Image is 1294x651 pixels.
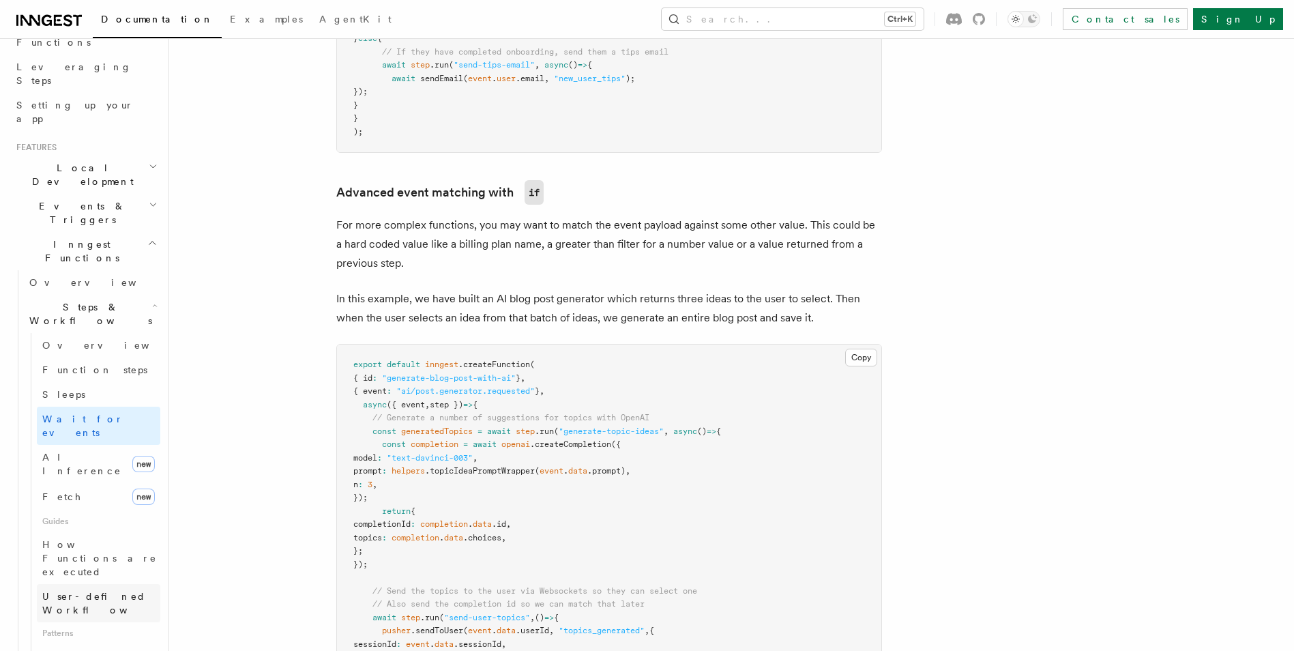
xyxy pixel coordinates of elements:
[444,613,530,622] span: "send-user-topics"
[468,519,473,529] span: .
[716,426,721,436] span: {
[516,373,520,383] span: }
[554,613,559,622] span: {
[372,480,377,489] span: ,
[353,493,368,502] span: });
[363,400,387,409] span: async
[420,519,468,529] span: completion
[587,60,592,70] span: {
[372,426,396,436] span: const
[382,626,411,635] span: pusher
[885,12,915,26] kbd: Ctrl+K
[449,60,454,70] span: (
[37,445,160,483] a: AI Inferencenew
[336,216,882,273] p: For more complex functions, you may want to match the event payload against some other value. Thi...
[24,270,160,295] a: Overview
[401,426,473,436] span: generatedTopics
[372,586,697,596] span: // Send the topics to the user via Websockets so they can select one
[520,373,525,383] span: ,
[24,300,152,328] span: Steps & Workflows
[501,639,506,649] span: ,
[353,127,363,136] span: );
[530,439,611,449] span: .createCompletion
[406,639,430,649] span: event
[516,74,544,83] span: .email
[11,199,149,227] span: Events & Triggers
[506,519,511,529] span: ,
[525,180,544,205] code: if
[535,466,540,476] span: (
[540,386,544,396] span: ,
[430,400,463,409] span: step })
[662,8,924,30] button: Search...Ctrl+K
[42,364,147,375] span: Function steps
[530,360,535,369] span: (
[353,453,377,463] span: model
[353,546,363,555] span: };
[382,533,387,542] span: :
[435,639,454,649] span: data
[463,74,468,83] span: (
[626,466,630,476] span: ,
[353,100,358,110] span: }
[540,466,563,476] span: event
[37,407,160,445] a: Wait for events
[382,466,387,476] span: :
[93,4,222,38] a: Documentation
[319,14,392,25] span: AgentKit
[353,639,396,649] span: sessionId
[664,426,668,436] span: ,
[353,480,358,489] span: n
[559,626,645,635] span: "topics_generated"
[554,74,626,83] span: "new_user_tips"
[37,483,160,510] a: Fetchnew
[42,491,82,502] span: Fetch
[382,506,411,516] span: return
[392,533,439,542] span: completion
[387,360,420,369] span: default
[492,519,506,529] span: .id
[37,333,160,358] a: Overview
[1008,11,1040,27] button: Toggle dark mode
[645,626,649,635] span: ,
[497,74,516,83] span: user
[463,533,501,542] span: .choices
[42,591,165,616] span: User-defined Workflows
[372,599,645,609] span: // Also send the completion id so we can match that later
[454,60,535,70] span: "send-tips-email"
[673,426,697,436] span: async
[454,639,501,649] span: .sessionId
[501,533,506,542] span: ,
[372,373,377,383] span: :
[626,74,635,83] span: );
[439,613,444,622] span: (
[372,413,649,422] span: // Generate a number of suggestions for topics with OpenAI
[468,74,492,83] span: event
[11,142,57,153] span: Features
[487,426,511,436] span: await
[353,87,368,96] span: });
[535,60,540,70] span: ,
[37,622,160,644] span: Patterns
[368,480,372,489] span: 3
[501,439,530,449] span: openai
[29,277,170,288] span: Overview
[649,626,654,635] span: {
[37,532,160,584] a: How Functions are executed
[401,613,420,622] span: step
[11,237,147,265] span: Inngest Functions
[430,60,449,70] span: .run
[444,533,463,542] span: data
[430,639,435,649] span: .
[387,386,392,396] span: :
[549,626,554,635] span: ,
[544,613,554,622] span: =>
[42,452,121,476] span: AI Inference
[222,4,311,37] a: Examples
[411,439,458,449] span: completion
[463,400,473,409] span: =>
[42,389,85,400] span: Sleeps
[382,373,516,383] span: "generate-blog-post-with-ai"
[568,466,587,476] span: data
[42,539,157,577] span: How Functions are executed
